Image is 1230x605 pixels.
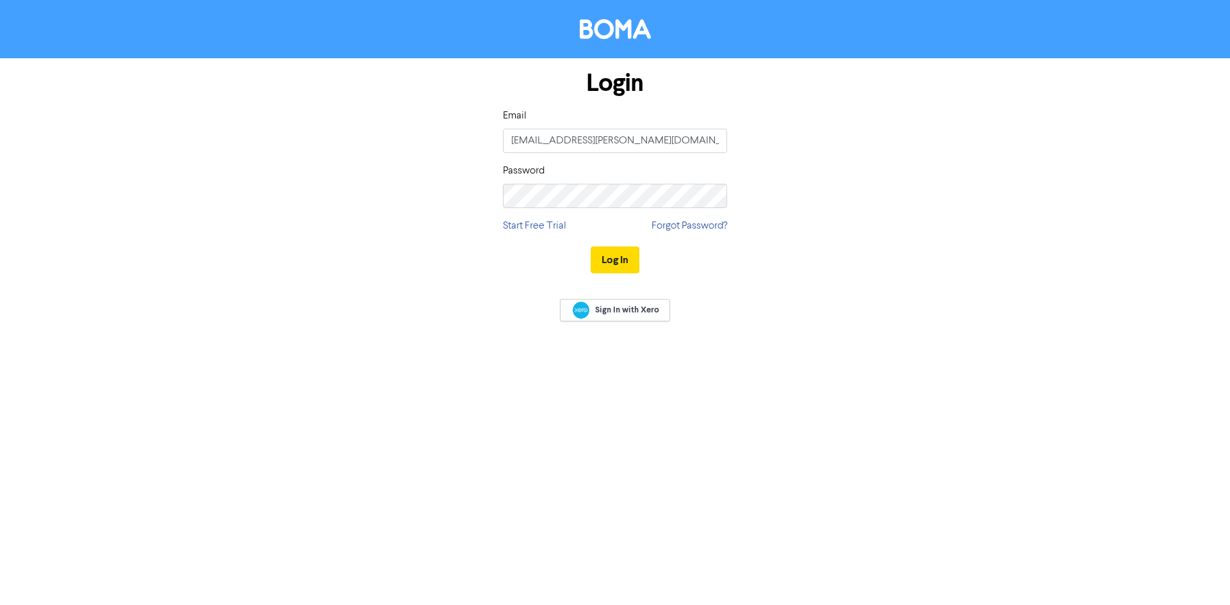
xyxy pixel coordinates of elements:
[503,163,545,179] label: Password
[560,299,670,321] a: Sign In with Xero
[580,19,651,39] img: BOMA Logo
[652,218,727,234] a: Forgot Password?
[503,218,566,234] a: Start Free Trial
[503,69,727,98] h1: Login
[573,302,589,319] img: Xero logo
[503,108,527,124] label: Email
[595,304,659,316] span: Sign In with Xero
[591,246,639,273] button: Log In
